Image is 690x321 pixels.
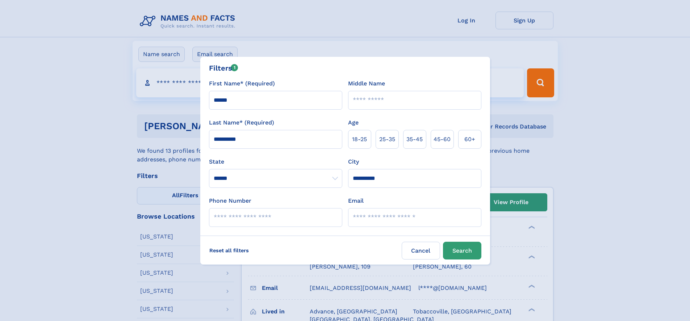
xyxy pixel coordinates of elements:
[209,63,238,73] div: Filters
[205,242,254,259] label: Reset all filters
[348,118,359,127] label: Age
[406,135,423,144] span: 35‑45
[379,135,395,144] span: 25‑35
[209,118,274,127] label: Last Name* (Required)
[434,135,451,144] span: 45‑60
[209,79,275,88] label: First Name* (Required)
[348,197,364,205] label: Email
[348,79,385,88] label: Middle Name
[209,157,342,166] label: State
[464,135,475,144] span: 60+
[443,242,481,259] button: Search
[402,242,440,259] label: Cancel
[348,157,359,166] label: City
[209,197,251,205] label: Phone Number
[352,135,367,144] span: 18‑25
